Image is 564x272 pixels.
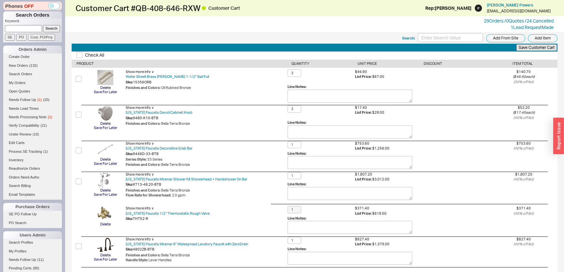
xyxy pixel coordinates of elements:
[126,80,133,84] span: Sku:
[9,64,28,67] span: New Orders
[355,237,369,241] label: $827.40
[133,80,151,84] span: 15356ORB
[288,84,412,89] div: Line Notes:
[9,266,32,270] span: Pending Certs
[514,115,534,120] i: ( 40 % off list)
[514,79,534,84] i: ( 30 % off list)
[490,61,556,66] div: ITEM TOTAL
[9,258,36,262] span: Needs Follow Up
[514,211,534,216] i: ( 40 % off list)
[514,177,534,181] i: ( 40 % off list)
[37,258,44,262] span: ( 11 )
[97,141,113,157] img: 9442D-85-SN-600x500_b4qb9b
[126,216,133,221] span: Sku:
[3,2,62,10] div: Phones
[493,34,518,42] span: Add From Site
[77,52,82,58] input: Check All
[100,86,111,90] button: Delete
[484,18,554,23] a: 29Orders /0Quotes /24 Cancelled
[288,69,301,77] input: Qty
[100,122,111,125] button: Delete
[513,110,535,115] i: ( $17.40 each)
[490,105,557,110] div: $52.20
[94,258,117,261] button: Save For Later
[355,206,369,210] label: $371.40
[126,85,288,90] div: Oil Rubbed Bronze
[48,115,52,119] span: ( 1 )
[9,98,36,102] span: Needs Follow Up
[355,74,422,79] div: $67.00
[133,182,161,187] span: KT13-48.20-BTB
[3,122,62,129] a: Verify Compatibility(21)
[126,162,288,167] div: Bella Terra Bronze
[126,193,171,197] b: Flow Rate for Showerhead :
[288,182,412,187] div: Line Notes:
[94,193,117,196] button: Save For Later
[355,177,422,182] div: $3,012.00
[355,110,372,115] b: List Price:
[126,253,161,257] b: Finishes and Colors :
[3,105,62,112] a: Needs Lead Times
[126,74,209,79] a: Water Street Brass [PERSON_NAME] 1-1/2" Bail Pull
[425,5,472,11] div: Rep: [PERSON_NAME]
[487,3,533,7] a: [PERSON_NAME] Powers
[126,110,192,115] a: [US_STATE] Faucets Davoli Cabinet Knob
[3,62,62,69] a: New Orders(132)
[3,46,62,53] div: Orders Admin
[490,69,557,74] div: $140.70
[355,69,367,74] label: $46.90
[486,34,525,42] button: Add From Site
[97,105,113,121] img: 9480-K10-SN-dl1_gjzzyw
[5,19,62,25] p: Keyword:
[3,53,62,60] a: Create Order
[43,25,60,32] input: Search
[16,34,27,41] input: PO
[126,69,154,74] span: Show more info ∨
[126,211,210,216] a: [US_STATE] Faucets 1/2" Thermostatic Rough Valve
[126,242,248,247] a: [US_STATE] Faucets Miramar 8" Widespread Lavatory Faucet with ZeroDrain
[355,141,369,146] label: $753.60
[418,33,483,42] input: Enter Search Value
[3,211,62,218] a: SE PO Follow Up
[100,222,111,226] button: Delete
[41,123,47,127] span: ( 21 )
[3,131,62,138] a: Under Review(10)
[97,206,113,222] img: TH-52-R-new_1_v4gekr
[288,237,301,244] input: Qty
[528,34,557,42] button: Add Item
[355,242,372,246] b: List Price:
[3,248,62,255] a: My Profiles
[9,123,39,127] span: Verify Compatibility
[126,121,288,126] div: Bella Terra Bronze
[24,3,34,9] span: OFF
[3,71,62,78] a: Search Orders
[355,242,422,247] div: $1,379.00
[288,216,412,221] div: Line Notes:
[3,79,62,86] a: My Orders
[288,151,412,156] div: Line Notes:
[355,211,372,216] b: List Price:
[3,220,62,226] a: PO Search
[100,189,111,192] button: Delete
[126,177,247,182] a: [US_STATE] Faucets Miramar Shower Kit Showerhead + Handshower On Bar
[3,231,62,239] div: Users Admin
[355,146,422,151] div: $1,256.00
[9,150,42,153] span: Process SE Tracking
[402,36,415,41] div: Search:
[288,105,301,113] input: Qty
[126,247,133,252] span: Sku:
[3,88,62,95] a: Open Quotes
[288,141,301,149] input: Qty
[97,172,113,188] img: KT13-48_FR-dl1_f5oqkh
[3,96,62,103] a: Needs Follow Up(1)(20)
[97,69,113,85] img: 15356SquareBailPull_jf4ivg
[126,105,154,110] span: Show more info ∨
[535,34,551,42] span: Add Item
[33,132,39,136] span: ( 10 )
[9,115,47,119] span: Needs Processing Note
[97,237,113,253] img: 4802-48-BTB_dz3djd
[490,172,557,177] div: $1,807.20
[511,24,554,30] a: 1Lead RequestMade
[37,98,42,102] span: ( 1 )
[3,182,62,189] a: Search Billing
